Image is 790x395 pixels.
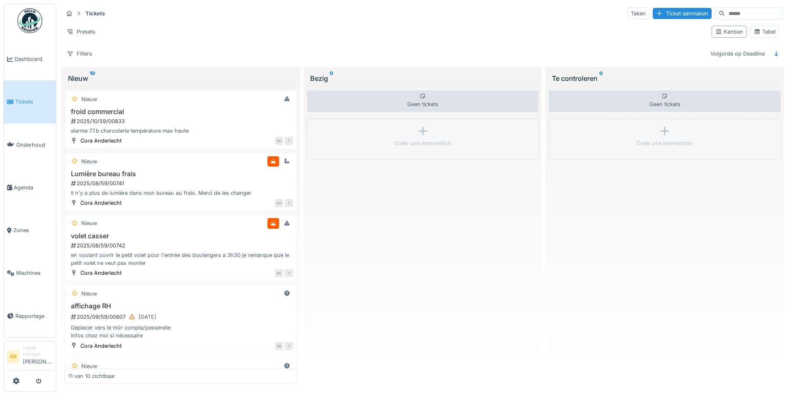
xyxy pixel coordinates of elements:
[81,95,97,103] div: Nieuw
[16,269,53,277] span: Machines
[80,342,122,350] div: Cora Anderlecht
[653,8,712,19] div: Ticket aanmaken
[395,139,451,147] div: Créer une intervention
[90,73,95,83] sup: 10
[70,242,293,250] div: 2025/08/59/00742
[275,269,283,277] div: SA
[70,312,293,322] div: 2025/09/59/00807
[23,345,53,358] div: Lokale manager
[4,124,56,166] a: Onderhoud
[68,189,293,197] div: Il n'y a plus de lumière dans mon bureau au frais. Merci de les changer
[68,324,293,339] div: Déplacer vers le mûr compta/passerelle Infos chez moi si nécessaire
[307,90,539,112] div: Geen tickets
[707,48,768,60] div: Volgorde op Deadline
[4,209,56,252] a: Zones
[14,184,53,191] span: Agenda
[7,351,19,363] li: RR
[68,108,293,116] h3: froid commercial
[17,8,42,33] img: Badge_color-CXgf-gQk.svg
[81,290,97,298] div: Nieuw
[63,48,96,60] div: Filters
[13,226,53,234] span: Zones
[68,170,293,178] h3: Lumière bureau frais
[68,251,293,267] div: en voulant ouvrir le petit volet pour l'entrée des boulangers a 3h30 je remarque que le petit vol...
[285,137,293,145] div: T
[627,7,649,19] div: Taken
[81,362,97,370] div: Nieuw
[70,117,293,125] div: 2025/10/59/00833
[275,137,283,145] div: SA
[80,137,122,145] div: Cora Anderlecht
[4,80,56,123] a: Tickets
[15,55,53,63] span: Dashboard
[310,73,536,83] div: Bezig
[15,98,53,106] span: Tickets
[68,302,293,310] h3: affichage RH
[715,28,743,36] div: Kanban
[637,139,693,147] div: Créer une intervention
[68,73,294,83] div: Nieuw
[275,342,283,350] div: RR
[68,372,115,380] div: 11 van 10 zichtbaar
[4,295,56,337] a: Rapportage
[285,269,293,277] div: T
[70,179,293,187] div: 2025/08/59/00741
[549,90,781,112] div: Geen tickets
[81,158,97,165] div: Nieuw
[7,345,53,371] a: RR Lokale manager[PERSON_NAME]
[16,141,53,149] span: Onderhoud
[4,166,56,209] a: Agenda
[23,345,53,369] li: [PERSON_NAME]
[68,127,293,135] div: alarme 77.b charcuterie température max haute
[15,312,53,320] span: Rapportage
[599,73,603,83] sup: 0
[139,313,156,321] div: [DATE]
[275,199,283,207] div: DA
[81,219,97,227] div: Nieuw
[4,252,56,294] a: Machines
[285,199,293,207] div: T
[552,73,778,83] div: Te controleren
[82,10,108,17] strong: Tickets
[754,28,775,36] div: Tabel
[63,26,99,38] div: Presets
[68,232,293,240] h3: volet casser
[80,269,122,277] div: Cora Anderlecht
[330,73,333,83] sup: 0
[80,199,122,207] div: Cora Anderlecht
[285,342,293,350] div: T
[4,38,56,80] a: Dashboard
